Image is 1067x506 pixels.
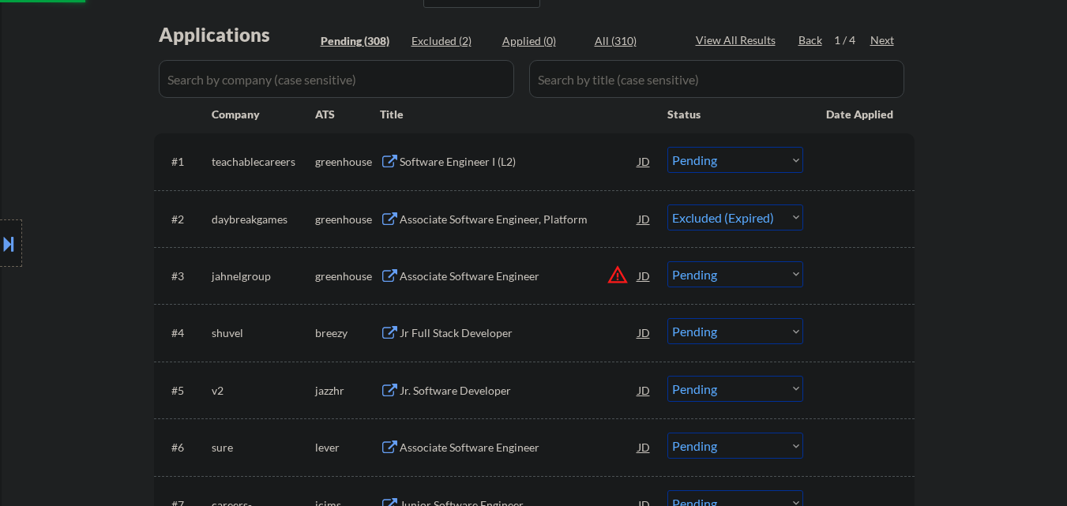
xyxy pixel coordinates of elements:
[315,268,380,284] div: greenhouse
[502,33,581,49] div: Applied (0)
[171,383,199,399] div: #5
[637,204,652,233] div: JD
[212,440,315,455] div: sure
[529,60,904,98] input: Search by title (case sensitive)
[315,107,380,122] div: ATS
[315,440,380,455] div: lever
[637,433,652,461] div: JD
[315,212,380,227] div: greenhouse
[400,268,638,284] div: Associate Software Engineer
[870,32,896,48] div: Next
[315,383,380,399] div: jazzhr
[321,33,400,49] div: Pending (308)
[607,264,629,286] button: warning_amber
[400,154,638,170] div: Software Engineer I (L2)
[315,325,380,341] div: breezy
[696,32,780,48] div: View All Results
[315,154,380,170] div: greenhouse
[637,261,652,290] div: JD
[798,32,824,48] div: Back
[637,318,652,347] div: JD
[400,440,638,455] div: Associate Software Engineer
[595,33,674,49] div: All (310)
[637,147,652,175] div: JD
[411,33,490,49] div: Excluded (2)
[159,60,514,98] input: Search by company (case sensitive)
[159,25,315,44] div: Applications
[400,212,638,227] div: Associate Software Engineer, Platform
[637,376,652,404] div: JD
[171,440,199,455] div: #6
[212,383,315,399] div: v2
[380,107,652,122] div: Title
[826,107,896,122] div: Date Applied
[834,32,870,48] div: 1 / 4
[400,325,638,341] div: Jr Full Stack Developer
[667,99,803,128] div: Status
[400,383,638,399] div: Jr. Software Developer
